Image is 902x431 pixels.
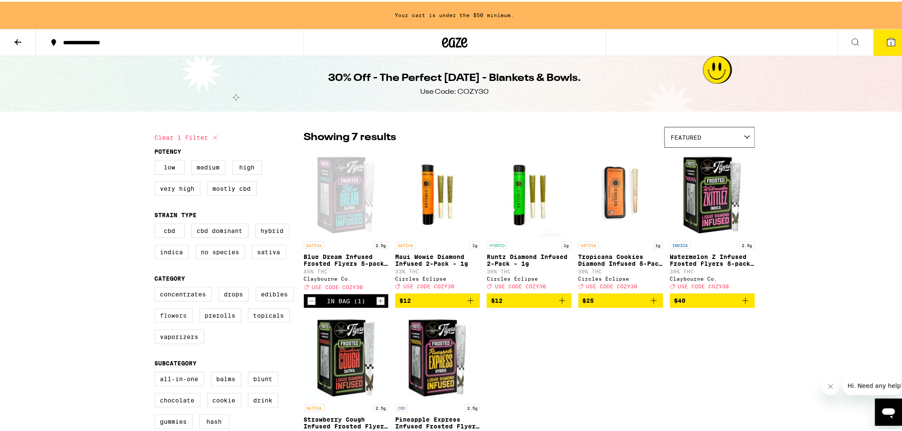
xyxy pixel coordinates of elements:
[561,240,572,247] p: 1g
[670,150,755,236] img: Claybourne Co. - Watermelon Z Infused Frosted Flyers 5-pack - 2.5g
[487,252,572,265] p: Runtz Diamond Infused 2-Pack - 1g
[653,240,663,247] p: 1g
[890,39,893,44] span: 1
[487,267,572,273] p: 36% THC
[395,240,416,247] p: SATIVA
[376,295,385,304] button: Increment
[740,240,755,247] p: 2.5g
[395,402,408,410] p: CBD
[421,86,489,95] div: Use Code: COZY30
[670,267,755,273] p: 39% THC
[328,69,581,84] h1: 30% Off - The Perfect [DATE] - Blankets & Bowls.
[670,150,755,292] a: Open page for Watermelon Z Infused Frosted Flyers 5-pack - 2.5g from Claybourne Co.
[252,243,286,258] label: Sativa
[470,240,480,247] p: 1g
[373,402,388,410] p: 2.5g
[155,180,200,194] label: Very High
[395,150,480,292] a: Open page for Maui Wowie Diamond Infused 2-Pack - 1g from Circles Eclipse
[674,296,686,302] span: $40
[155,285,212,300] label: Concentrates
[199,307,241,321] label: Prerolls
[155,222,185,236] label: CBD
[670,274,755,280] div: Claybourne Co.
[395,274,480,280] div: Circles Eclipse
[155,307,193,321] label: Flowers
[465,402,480,410] p: 2.5g
[304,240,324,247] p: SATIVA
[155,147,182,153] legend: Potency
[399,296,411,302] span: $12
[395,292,480,306] button: Add to bag
[578,240,599,247] p: SATIVA
[583,296,594,302] span: $25
[304,402,324,410] p: SATIVA
[248,391,278,406] label: Drink
[304,313,389,398] img: Claybourne Co. - Strawberry Cough Infused Frosted Flyers 5-Pack - 2.5g
[670,252,755,265] p: Watermelon Z Infused Frosted Flyers 5-pack - 2.5g
[487,150,572,292] a: Open page for Runtz Diamond Infused 2-Pack - 1g from Circles Eclipse
[395,313,480,398] img: Claybourne Co. - Pineapple Express Infused Frosted Flyers 5-pack 2.5g
[495,282,546,287] span: USE CODE COZY30
[255,222,289,236] label: Hybrid
[678,282,729,287] span: USE CODE COZY30
[155,210,197,217] legend: Strain Type
[196,243,245,258] label: No Species
[312,283,363,288] span: USE CODE COZY30
[232,158,262,173] label: High
[578,274,663,280] div: Circles Eclipse
[191,222,249,236] label: CBD Dominant
[219,285,249,300] label: Drops
[578,150,663,292] a: Open page for Tropicana Cookies Diamond Infused 5-Pack - 3.5g from Circles Eclipse
[155,273,185,280] legend: Category
[207,180,257,194] label: Mostly CBD
[587,282,638,287] span: USE CODE COZY30
[248,307,290,321] label: Topicals
[155,391,200,406] label: Chocolate
[155,125,220,147] button: Clear 1 filter
[670,240,691,247] p: INDICA
[304,150,389,293] a: Open page for Blue Dream Infused Frosted Flyers 5-pack 2.5g from Claybourne Co.
[155,358,197,365] legend: Subcategory
[211,370,241,385] label: Balms
[403,282,454,287] span: USE CODE COZY30
[304,129,396,143] p: Showing 7 results
[487,240,507,247] p: HYBRID
[395,414,480,428] p: Pineapple Express Infused Frosted Flyers 5-pack 2.5g
[373,240,388,247] p: 2.5g
[822,376,839,394] iframe: Close message
[671,132,702,139] span: Featured
[155,328,204,342] label: Vaporizers
[304,267,389,273] p: 45% THC
[578,252,663,265] p: Tropicana Cookies Diamond Infused 5-Pack - 3.5g
[395,252,480,265] p: Maui Wowie Diamond Infused 2-Pack - 1g
[670,292,755,306] button: Add to bag
[395,267,480,273] p: 33% THC
[191,158,225,173] label: Medium
[307,295,316,304] button: Decrement
[578,267,663,273] p: 30% THC
[327,296,365,303] div: In Bag (1)
[487,292,572,306] button: Add to bag
[207,391,241,406] label: Cookie
[304,252,389,265] p: Blue Dream Infused Frosted Flyers 5-pack 2.5g
[395,150,480,236] img: Circles Eclipse - Maui Wowie Diamond Infused 2-Pack - 1g
[256,285,294,300] label: Edibles
[155,243,189,258] label: Indica
[304,274,389,280] div: Claybourne Co.
[487,274,572,280] div: Circles Eclipse
[5,6,61,13] span: Hi. Need any help?
[155,158,185,173] label: Low
[199,413,229,427] label: Hash
[487,150,572,236] img: Circles Eclipse - Runtz Diamond Infused 2-Pack - 1g
[304,414,389,428] p: Strawberry Cough Infused Frosted Flyers 5-Pack - 2.5g
[155,413,193,427] label: Gummies
[155,370,204,385] label: All-In-One
[248,370,278,385] label: Blunt
[578,150,663,236] img: Circles Eclipse - Tropicana Cookies Diamond Infused 5-Pack - 3.5g
[491,296,503,302] span: $12
[578,292,663,306] button: Add to bag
